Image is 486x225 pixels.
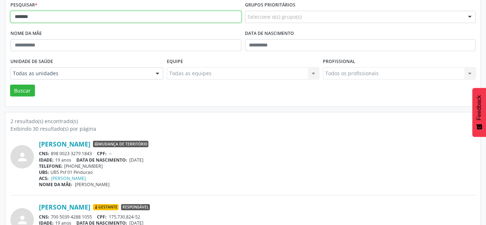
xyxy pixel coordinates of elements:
[121,204,150,211] span: Responsável
[476,95,482,120] span: Feedback
[109,150,112,157] span: --
[93,204,119,211] span: Gestante
[10,85,35,97] button: Buscar
[472,88,486,137] button: Feedback - Mostrar pesquisa
[39,157,476,163] div: 19 anos
[39,214,476,220] div: 700 5039 4288 1055
[10,125,476,132] div: Exibindo 30 resultado(s) por página
[39,175,49,181] span: ACS:
[10,117,476,125] div: 2 resultado(s) encontrado(s)
[39,163,476,169] div: [PHONE_NUMBER]
[51,175,86,181] a: [PERSON_NAME]
[323,56,355,67] label: Profissional
[39,140,90,148] a: [PERSON_NAME]
[39,157,54,163] span: IDADE:
[75,181,110,188] span: [PERSON_NAME]
[10,56,53,67] label: Unidade de saúde
[39,203,90,211] a: [PERSON_NAME]
[39,163,63,169] span: TELEFONE:
[76,157,127,163] span: DATA DE NASCIMENTO:
[39,150,476,157] div: 898 0023 3279 1843
[93,141,148,147] span: Mudança de território
[39,169,49,175] span: UBS:
[39,150,49,157] span: CNS:
[97,150,107,157] span: CPF:
[10,28,42,39] label: Nome da mãe
[13,70,148,77] span: Todas as unidades
[245,28,294,39] label: Data de nascimento
[97,214,107,220] span: CPF:
[109,214,140,220] span: 175.730.824-52
[16,150,29,163] i: person
[167,56,183,67] label: Equipe
[39,214,49,220] span: CNS:
[248,13,302,21] span: Selecione o(s) grupo(s)
[39,181,72,188] span: NOME DA MÃE:
[39,169,476,175] div: UBS Psf 01 Pindurao
[129,157,143,163] span: [DATE]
